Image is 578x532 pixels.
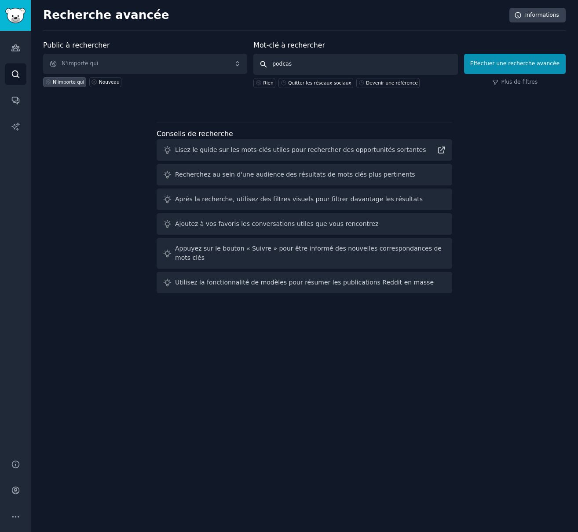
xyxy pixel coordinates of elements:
[525,12,559,18] font: Informations
[99,79,120,85] font: Nouveau
[263,80,273,85] font: Rien
[175,171,415,178] font: Recherchez au sein d'une audience des résultats de mots clés plus pertinents
[492,78,538,86] a: Plus de filtres
[62,60,98,66] font: N'importe qui
[501,79,538,85] font: Plus de filtres
[175,279,434,286] font: Utilisez la fonctionnalité de modèles pour résumer les publications Reddit en masse
[89,77,121,87] a: Nouveau
[464,54,566,74] button: Effectuer une recherche avancée
[253,54,457,75] input: N'importe quel mot-clé
[175,146,426,153] font: Lisez le guide sur les mots-clés utiles pour rechercher des opportunités sortantes
[175,196,423,203] font: Après la recherche, utilisez des filtres visuels pour filtrer davantage les résultats
[175,245,442,261] font: Appuyez sur le bouton « Suivre » pour être informé des nouvelles correspondances de mots clés
[253,41,325,49] font: Mot-clé à rechercher
[157,129,233,138] font: Conseils de recherche
[5,8,26,23] img: Logo de GummySearch
[470,60,560,66] font: Effectuer une recherche avancée
[288,80,351,85] font: Quitter les réseaux sociaux
[366,80,418,85] font: Devenir une référence
[43,8,169,22] font: Recherche avancée
[43,54,247,74] button: N'importe qui
[175,220,378,227] font: Ajoutez à vos favoris les conversations utiles que vous rencontrez
[43,41,110,49] font: Public à rechercher
[509,8,566,23] a: Informations
[53,79,84,85] font: N'importe qui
